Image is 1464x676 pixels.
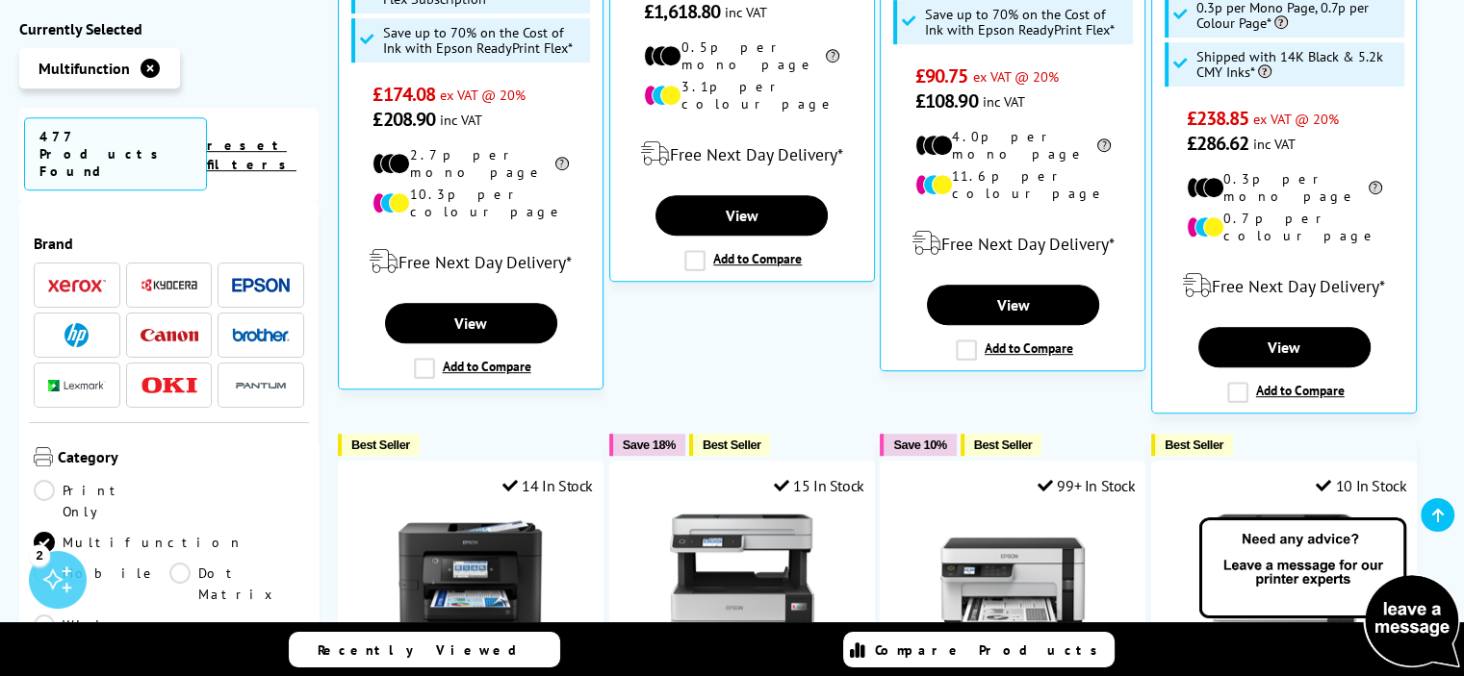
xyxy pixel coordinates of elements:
span: Save up to 70% on the Cost of Ink with Epson ReadyPrint Flex* [925,7,1128,38]
span: inc VAT [440,111,482,129]
a: OKI [141,373,198,397]
img: Open Live Chat window [1194,514,1464,672]
li: 10.3p per colour page [372,186,568,220]
img: Epson EcoTank ET-5150 [1212,510,1356,654]
span: £286.62 [1187,131,1249,156]
span: inc VAT [1253,135,1296,153]
span: Compare Products [875,641,1108,659]
li: 0.5p per mono page [644,38,839,73]
span: 477 Products Found [24,117,207,190]
img: Kyocera [141,278,198,292]
li: 3.1p per colour page [644,78,839,113]
li: 2.7p per mono page [372,146,568,181]
label: Add to Compare [956,339,1073,361]
span: Save 10% [893,438,946,452]
span: Best Seller [351,438,410,452]
div: 14 In Stock [502,476,593,495]
img: Lexmark [48,380,106,391]
span: £90.75 [915,63,968,88]
img: Brother [232,328,290,341]
button: Best Seller [689,434,771,456]
a: Brother [232,323,290,347]
a: Kyocera [141,273,198,297]
div: modal_delivery [1162,259,1406,313]
a: View [927,285,1099,325]
a: Epson [232,273,290,297]
span: Best Seller [974,438,1033,452]
div: 15 In Stock [774,476,864,495]
span: £208.90 [372,107,435,132]
span: Best Seller [1165,438,1223,452]
span: Multifunction [39,59,130,78]
a: Print Only [34,480,169,522]
span: ex VAT @ 20% [972,67,1058,86]
li: 4.0p per mono page [915,128,1111,163]
img: Epson WorkForce Pro WF-4830DTWF [398,510,543,654]
span: inc VAT [725,3,767,21]
a: View [1198,327,1371,367]
span: £238.85 [1187,106,1249,131]
a: Wide Format [34,614,169,657]
div: 2 [29,544,50,565]
img: Epson EcoTank ET-M2120 [940,510,1085,654]
img: HP [64,323,89,347]
span: Save up to 70% on the Cost of Ink with Epson ReadyPrint Flex* [383,25,586,56]
div: modal_delivery [348,235,593,288]
span: Recently Viewed [318,641,536,659]
span: Category [58,447,304,470]
li: 0.3p per mono page [1187,170,1382,205]
a: Dot Matrix [169,563,305,605]
img: Epson EcoTank ET-5170 [670,510,814,654]
img: Canon [141,329,198,341]
button: Save 10% [880,434,956,456]
a: HP [48,323,106,347]
a: View [655,195,828,236]
a: View [385,303,557,343]
a: Mobile [34,563,169,605]
a: Pantum [232,373,290,397]
img: Category [34,447,53,466]
span: Best Seller [703,438,761,452]
span: Save 18% [623,438,676,452]
button: Best Seller [1151,434,1233,456]
li: 0.7p per colour page [1187,210,1382,244]
div: 99+ In Stock [1038,476,1136,495]
span: £174.08 [372,82,435,107]
label: Add to Compare [414,358,531,379]
div: 10 In Stock [1316,476,1406,495]
img: Epson [232,278,290,292]
img: Pantum [232,374,290,397]
div: modal_delivery [890,216,1135,270]
a: Lexmark [48,373,106,397]
div: modal_delivery [620,127,864,181]
a: Canon [141,323,198,347]
label: Add to Compare [684,250,802,271]
a: reset filters [207,137,296,173]
a: Compare Products [843,632,1115,667]
button: Save 18% [609,434,685,456]
span: ex VAT @ 20% [440,86,526,104]
li: 11.6p per colour page [915,167,1111,202]
button: Best Seller [961,434,1042,456]
a: Recently Viewed [289,632,560,667]
span: Shipped with 14K Black & 5.2k CMY Inks* [1196,49,1400,80]
div: Currently Selected [19,19,319,38]
a: Xerox [48,273,106,297]
span: Brand [34,234,304,253]
span: £108.90 [915,88,978,113]
button: Best Seller [338,434,420,456]
img: OKI [141,377,198,393]
span: inc VAT [983,92,1025,111]
a: Multifunction [34,532,244,553]
label: Add to Compare [1227,382,1345,403]
span: ex VAT @ 20% [1253,110,1339,128]
img: Xerox [48,279,106,292]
